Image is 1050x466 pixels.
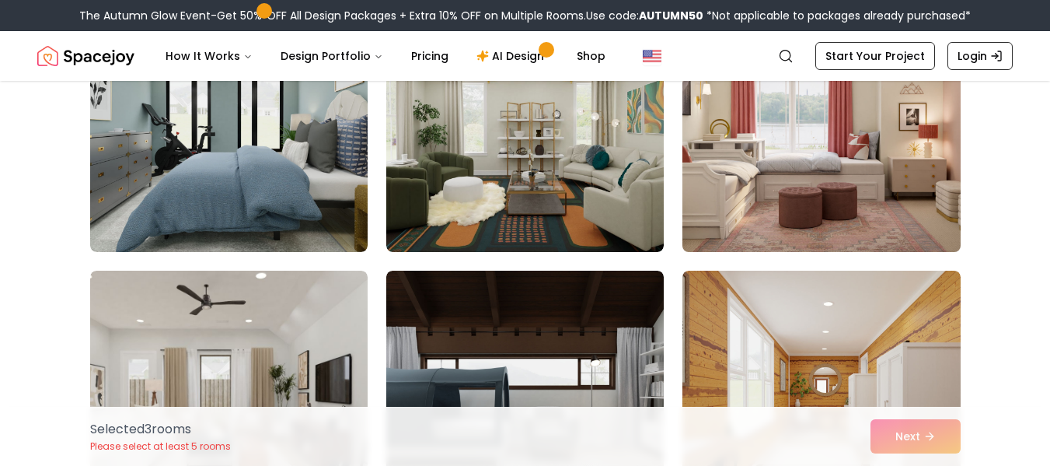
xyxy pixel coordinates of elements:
a: Start Your Project [815,42,935,70]
a: Login [947,42,1013,70]
nav: Global [37,31,1013,81]
button: Design Portfolio [268,40,396,72]
a: Spacejoy [37,40,134,72]
a: Pricing [399,40,461,72]
div: The Autumn Glow Event-Get 50% OFF All Design Packages + Extra 10% OFF on Multiple Rooms. [79,8,971,23]
span: Use code: [586,8,703,23]
span: *Not applicable to packages already purchased* [703,8,971,23]
img: Room room-10 [90,3,368,252]
a: AI Design [464,40,561,72]
img: United States [643,47,661,65]
a: Shop [564,40,618,72]
button: How It Works [153,40,265,72]
p: Please select at least 5 rooms [90,440,231,453]
b: AUTUMN50 [639,8,703,23]
nav: Main [153,40,618,72]
img: Spacejoy Logo [37,40,134,72]
p: Selected 3 room s [90,420,231,439]
img: Room room-11 [386,3,664,252]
